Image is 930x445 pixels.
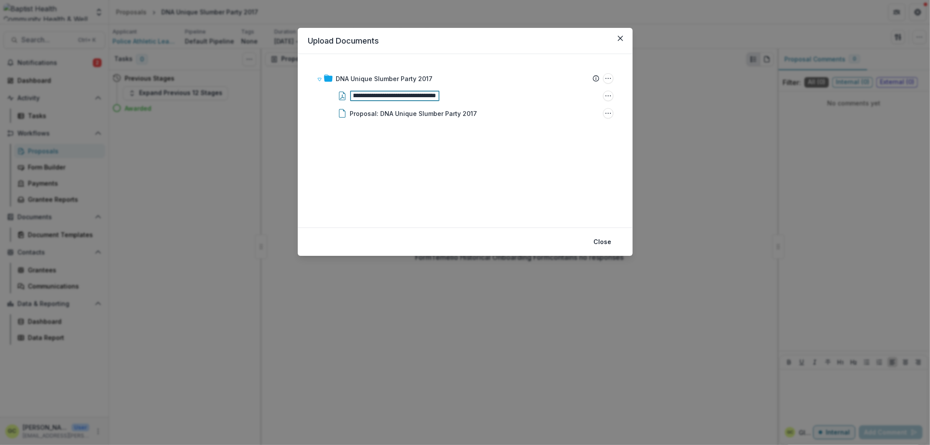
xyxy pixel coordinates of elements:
div: DNA Unique Slumber Party 2017DNA Unique Slumber Party 2017 Options [313,70,617,87]
button: DNA Unique Slumber Party 2017 Options [603,73,613,84]
div: DNA Unique Slumber Party 2017 [336,74,433,83]
header: Upload Documents [298,28,633,54]
div: 10_05_2016 PAL_Police Athletic League.pdf Options [313,87,617,105]
button: Proposal: DNA Unique Slumber Party 2017 Options [603,108,613,119]
div: DNA Unique Slumber Party 2017DNA Unique Slumber Party 2017 Options10_05_2016 PAL_Police Athletic ... [313,70,617,122]
div: Proposal: DNA Unique Slumber Party 2017Proposal: DNA Unique Slumber Party 2017 Options [313,105,617,122]
div: Proposal: DNA Unique Slumber Party 2017 [350,109,477,118]
button: Close [613,31,627,45]
button: 10_05_2016 PAL_Police Athletic League.pdf Options [603,91,613,101]
button: Close [589,235,617,249]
